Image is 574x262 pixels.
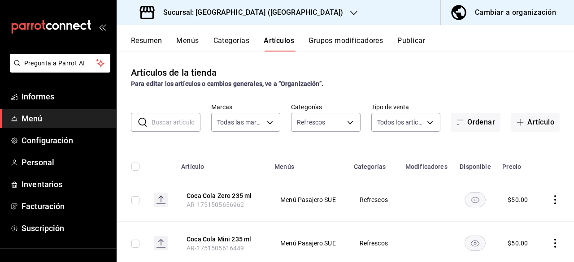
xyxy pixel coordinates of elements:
[360,196,388,203] font: Refrescos
[460,163,491,171] font: Disponible
[280,196,336,203] font: Menú Pasajero SUE
[187,201,244,208] font: AR-1751505656962
[360,240,388,247] font: Refrescos
[465,236,486,251] button: disponibilidad-producto
[508,240,511,247] font: $
[131,36,574,52] div: pestañas de navegación
[10,54,110,73] button: Pregunta a Parrot AI
[511,196,528,203] font: 50.00
[187,245,244,252] font: AR-1751505616449
[264,36,294,45] font: Artículos
[152,113,200,131] input: Buscar artículo
[297,119,325,126] font: Refrescos
[309,36,383,45] font: Grupos modificadores
[527,118,554,126] font: Artículo
[551,239,560,248] button: comportamiento
[354,163,386,171] font: Categorías
[181,163,204,171] font: Artículo
[475,8,556,17] font: Cambiar a organización
[467,118,495,126] font: Ordenar
[99,23,106,30] button: abrir_cajón_menú
[176,36,199,45] font: Menús
[131,36,162,45] font: Resumen
[291,103,322,110] font: Categorías
[22,180,62,189] font: Inventarios
[511,240,528,247] font: 50.00
[280,240,336,247] font: Menú Pasajero SUE
[213,36,250,45] font: Categorías
[22,158,54,167] font: Personal
[397,36,425,45] font: Publicar
[131,80,323,87] font: Para editar los artículos o cambios generales, ve a “Organización”.
[551,195,560,204] button: comportamiento
[371,103,409,110] font: Tipo de venta
[187,236,251,243] font: Coca Cola Mini 235 ml
[377,119,430,126] font: Todos los artículos
[22,114,43,123] font: Menú
[508,196,511,203] font: $
[274,163,294,171] font: Menús
[217,119,298,126] font: Todas las marcas, Sin marca
[451,113,500,132] button: Ordenar
[6,65,110,74] a: Pregunta a Parrot AI
[22,136,73,145] font: Configuración
[163,8,343,17] font: Sucursal: [GEOGRAPHIC_DATA] ([GEOGRAPHIC_DATA])
[502,163,521,171] font: Precio
[187,190,258,200] button: editar-ubicación-del-producto
[22,92,54,101] font: Informes
[211,103,233,110] font: Marcas
[465,192,486,207] button: disponibilidad-producto
[187,192,252,199] font: Coca Cola Zero 235 ml
[22,223,64,233] font: Suscripción
[511,113,560,132] button: Artículo
[22,202,65,211] font: Facturación
[187,234,258,244] button: editar-ubicación-del-producto
[405,163,448,171] font: Modificadores
[131,67,217,78] font: Artículos de la tienda
[24,60,85,67] font: Pregunta a Parrot AI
